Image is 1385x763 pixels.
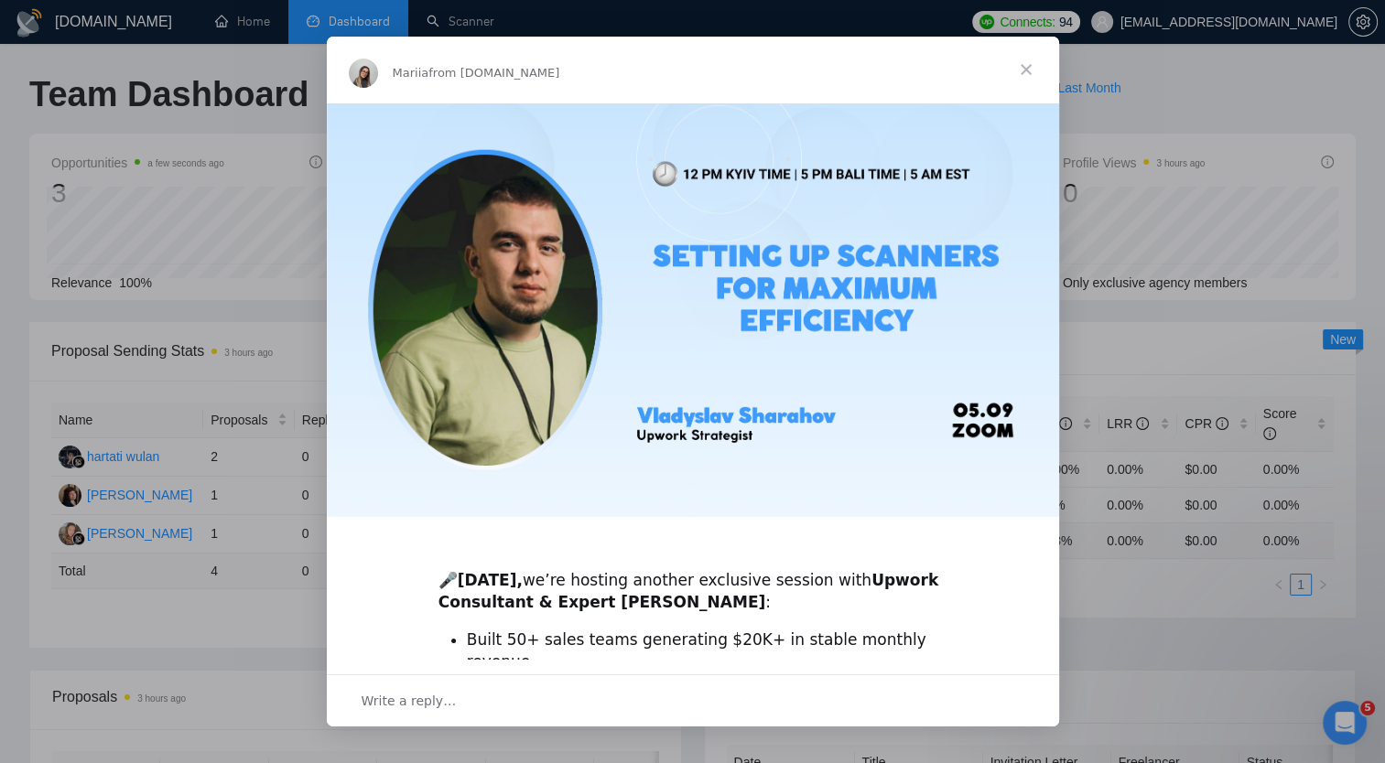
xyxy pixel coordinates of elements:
[327,674,1059,726] div: Open conversation and reply
[993,37,1059,102] span: Close
[438,571,938,611] b: Upwork Consultant & Expert [PERSON_NAME]
[428,66,559,80] span: from [DOMAIN_NAME]
[458,571,523,589] b: [DATE],
[438,548,947,613] div: 🎤 we’re hosting another exclusive session with :
[393,66,429,80] span: Mariia
[467,629,947,673] li: Built 50+ sales teams generating $20K+ in stable monthly revenue
[349,59,378,88] img: Profile image for Mariia
[362,689,457,713] span: Write a reply…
